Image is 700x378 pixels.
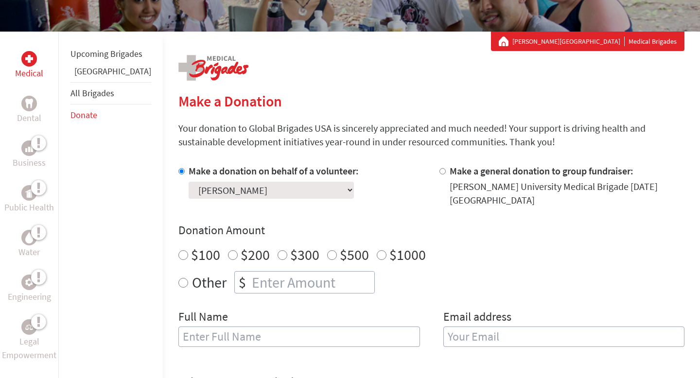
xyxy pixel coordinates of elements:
h2: Make a Donation [178,92,684,110]
div: Medical [21,51,37,67]
a: BusinessBusiness [13,140,46,170]
p: Your donation to Global Brigades USA is sincerely appreciated and much needed! Your support is dr... [178,121,684,149]
img: logo-medical.png [178,55,248,81]
div: [PERSON_NAME] University Medical Brigade [DATE] [GEOGRAPHIC_DATA] [450,180,685,207]
img: Water [25,232,33,243]
input: Enter Amount [250,272,374,293]
a: DentalDental [17,96,41,125]
label: $100 [191,245,220,264]
p: Water [18,245,40,259]
img: Legal Empowerment [25,324,33,330]
p: Legal Empowerment [2,335,56,362]
input: Enter Full Name [178,326,420,347]
h4: Donation Amount [178,223,684,238]
div: Medical Brigades [499,36,677,46]
a: Upcoming Brigades [70,48,142,59]
a: EngineeringEngineering [8,275,51,304]
div: $ [235,272,250,293]
img: Medical [25,55,33,63]
a: [GEOGRAPHIC_DATA] [74,66,151,77]
label: $500 [340,245,369,264]
label: Full Name [178,309,228,326]
img: Engineering [25,278,33,286]
div: Engineering [21,275,37,290]
p: Public Health [4,201,54,214]
li: Donate [70,104,151,126]
div: Public Health [21,185,37,201]
label: Make a general donation to group fundraiser: [450,165,633,177]
img: Public Health [25,188,33,198]
a: Legal EmpowermentLegal Empowerment [2,319,56,362]
li: Upcoming Brigades [70,43,151,65]
li: Panama [70,65,151,82]
img: Business [25,144,33,152]
div: Dental [21,96,37,111]
label: Make a donation on behalf of a volunteer: [189,165,359,177]
img: Dental [25,99,33,108]
p: Dental [17,111,41,125]
label: Other [192,271,227,293]
input: Your Email [443,326,685,347]
label: $1000 [389,245,426,264]
label: $200 [241,245,270,264]
div: Business [21,140,37,156]
label: $300 [290,245,319,264]
p: Medical [15,67,43,80]
div: Legal Empowerment [21,319,37,335]
a: Public HealthPublic Health [4,185,54,214]
a: WaterWater [18,230,40,259]
a: All Brigades [70,87,114,99]
label: Email address [443,309,511,326]
li: All Brigades [70,82,151,104]
a: MedicalMedical [15,51,43,80]
a: [PERSON_NAME][GEOGRAPHIC_DATA] [512,36,625,46]
a: Donate [70,109,97,120]
div: Water [21,230,37,245]
p: Business [13,156,46,170]
p: Engineering [8,290,51,304]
